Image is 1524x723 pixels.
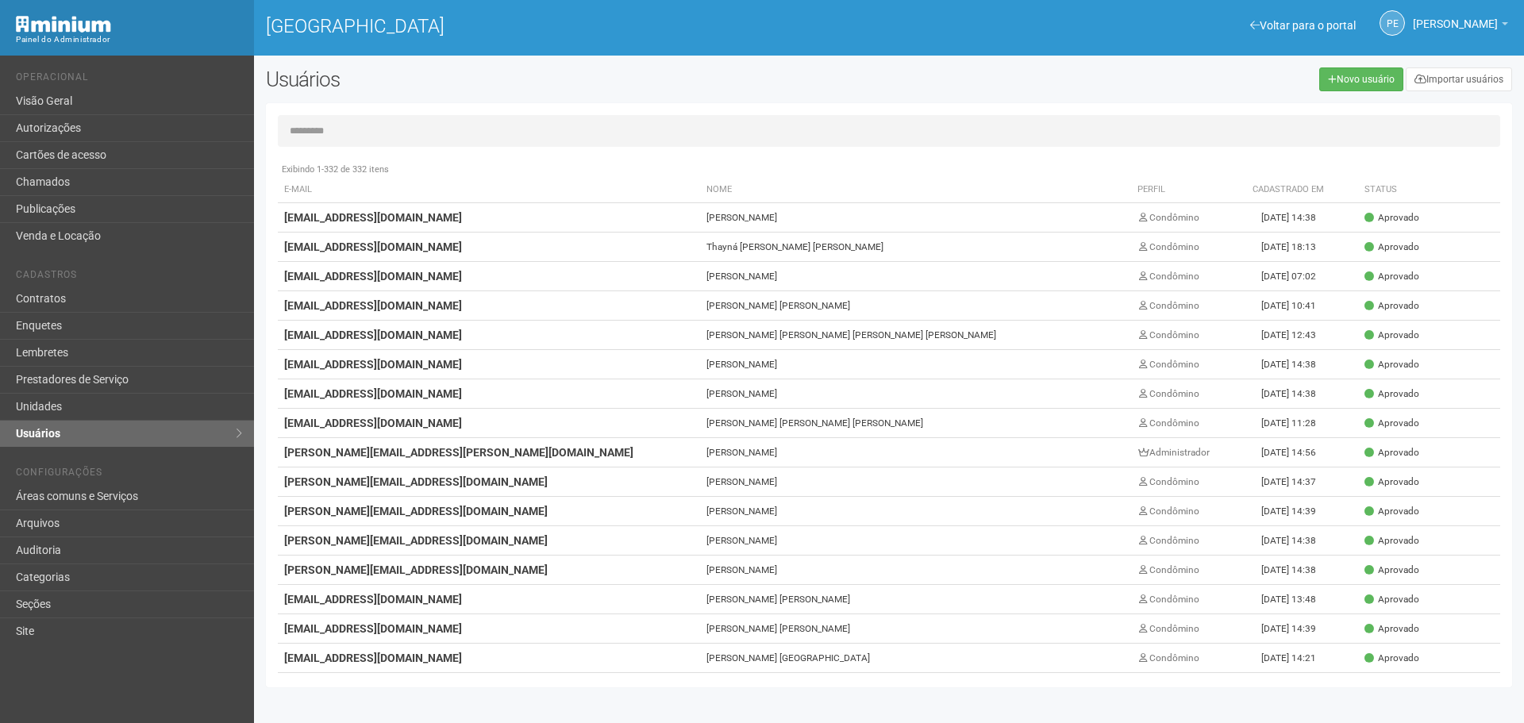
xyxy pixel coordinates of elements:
[284,446,633,459] strong: [PERSON_NAME][EMAIL_ADDRESS][PERSON_NAME][DOMAIN_NAME]
[1131,233,1219,262] td: Condômino
[1131,203,1219,233] td: Condômino
[700,321,1131,350] td: [PERSON_NAME] [PERSON_NAME] [PERSON_NAME] [PERSON_NAME]
[700,585,1131,614] td: [PERSON_NAME] [PERSON_NAME]
[700,614,1131,644] td: [PERSON_NAME] [PERSON_NAME]
[700,644,1131,673] td: [PERSON_NAME] [GEOGRAPHIC_DATA]
[1364,622,1419,636] span: Aprovado
[16,16,111,33] img: Minium
[284,387,462,400] strong: [EMAIL_ADDRESS][DOMAIN_NAME]
[284,593,462,606] strong: [EMAIL_ADDRESS][DOMAIN_NAME]
[284,505,548,517] strong: [PERSON_NAME][EMAIL_ADDRESS][DOMAIN_NAME]
[1380,10,1405,36] a: PE
[1131,585,1219,614] td: Condômino
[1219,556,1358,585] td: [DATE] 14:38
[1413,20,1508,33] a: [PERSON_NAME]
[1219,497,1358,526] td: [DATE] 14:39
[1219,526,1358,556] td: [DATE] 14:38
[1364,417,1419,430] span: Aprovado
[1131,350,1219,379] td: Condômino
[16,71,242,88] li: Operacional
[284,299,462,312] strong: [EMAIL_ADDRESS][DOMAIN_NAME]
[700,438,1131,467] td: [PERSON_NAME]
[284,652,462,664] strong: [EMAIL_ADDRESS][DOMAIN_NAME]
[1131,409,1219,438] td: Condômino
[284,329,462,341] strong: [EMAIL_ADDRESS][DOMAIN_NAME]
[700,203,1131,233] td: [PERSON_NAME]
[284,358,462,371] strong: [EMAIL_ADDRESS][DOMAIN_NAME]
[1131,673,1219,702] td: Condômino
[1131,262,1219,291] td: Condômino
[1131,379,1219,409] td: Condômino
[1319,67,1403,91] a: Novo usuário
[1219,585,1358,614] td: [DATE] 13:48
[700,526,1131,556] td: [PERSON_NAME]
[16,269,242,286] li: Cadastros
[1364,446,1419,460] span: Aprovado
[1364,299,1419,313] span: Aprovado
[284,240,462,253] strong: [EMAIL_ADDRESS][DOMAIN_NAME]
[700,233,1131,262] td: Thayná [PERSON_NAME] [PERSON_NAME]
[1219,409,1358,438] td: [DATE] 11:28
[278,177,700,203] th: E-mail
[1131,497,1219,526] td: Condômino
[700,291,1131,321] td: [PERSON_NAME] [PERSON_NAME]
[1364,270,1419,283] span: Aprovado
[1219,233,1358,262] td: [DATE] 18:13
[700,379,1131,409] td: [PERSON_NAME]
[1364,505,1419,518] span: Aprovado
[1131,526,1219,556] td: Condômino
[1219,614,1358,644] td: [DATE] 14:39
[284,475,548,488] strong: [PERSON_NAME][EMAIL_ADDRESS][DOMAIN_NAME]
[1219,262,1358,291] td: [DATE] 07:02
[1219,438,1358,467] td: [DATE] 14:56
[700,350,1131,379] td: [PERSON_NAME]
[700,673,1131,702] td: [PERSON_NAME]
[1131,644,1219,673] td: Condômino
[16,33,242,47] div: Painel do Administrador
[700,262,1131,291] td: [PERSON_NAME]
[700,556,1131,585] td: [PERSON_NAME]
[1364,534,1419,548] span: Aprovado
[278,163,1500,177] div: Exibindo 1-332 de 332 itens
[1131,556,1219,585] td: Condômino
[700,177,1131,203] th: Nome
[284,534,548,547] strong: [PERSON_NAME][EMAIL_ADDRESS][DOMAIN_NAME]
[1219,644,1358,673] td: [DATE] 14:21
[1406,67,1512,91] a: Importar usuários
[1364,358,1419,371] span: Aprovado
[1131,291,1219,321] td: Condômino
[16,467,242,483] li: Configurações
[1219,203,1358,233] td: [DATE] 14:38
[1364,475,1419,489] span: Aprovado
[1364,652,1419,665] span: Aprovado
[1364,593,1419,606] span: Aprovado
[266,16,877,37] h1: [GEOGRAPHIC_DATA]
[266,67,772,91] h2: Usuários
[700,467,1131,497] td: [PERSON_NAME]
[284,270,462,283] strong: [EMAIL_ADDRESS][DOMAIN_NAME]
[284,563,548,576] strong: [PERSON_NAME][EMAIL_ADDRESS][DOMAIN_NAME]
[284,417,462,429] strong: [EMAIL_ADDRESS][DOMAIN_NAME]
[1413,2,1498,30] span: Paula Eduarda Eyer
[284,211,462,224] strong: [EMAIL_ADDRESS][DOMAIN_NAME]
[1364,563,1419,577] span: Aprovado
[1219,291,1358,321] td: [DATE] 10:41
[700,409,1131,438] td: [PERSON_NAME] [PERSON_NAME] [PERSON_NAME]
[1250,19,1356,32] a: Voltar para o portal
[1219,350,1358,379] td: [DATE] 14:38
[1131,177,1219,203] th: Perfil
[1131,321,1219,350] td: Condômino
[1131,614,1219,644] td: Condômino
[1219,177,1358,203] th: Cadastrado em
[1364,329,1419,342] span: Aprovado
[1219,467,1358,497] td: [DATE] 14:37
[1364,240,1419,254] span: Aprovado
[1358,177,1437,203] th: Status
[1364,211,1419,225] span: Aprovado
[1219,673,1358,702] td: [DATE] 15:05
[700,497,1131,526] td: [PERSON_NAME]
[284,622,462,635] strong: [EMAIL_ADDRESS][DOMAIN_NAME]
[1131,467,1219,497] td: Condômino
[1131,438,1219,467] td: Administrador
[1219,379,1358,409] td: [DATE] 14:38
